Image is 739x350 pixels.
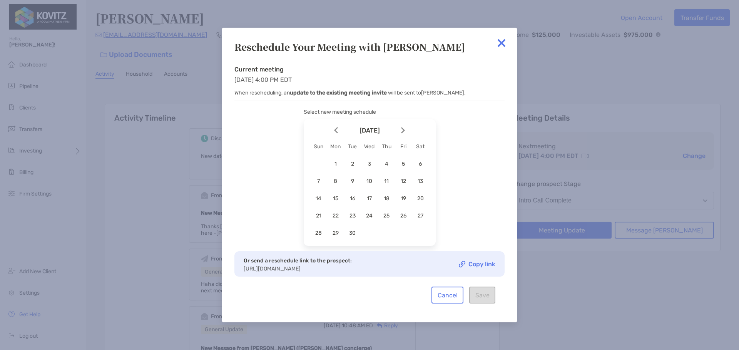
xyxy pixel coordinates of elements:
div: Tue [344,143,361,150]
div: Sun [310,143,327,150]
span: 27 [414,212,427,219]
span: 7 [312,178,325,184]
span: 22 [329,212,342,219]
span: 28 [312,230,325,236]
span: 6 [414,161,427,167]
span: 2 [346,161,359,167]
div: Mon [327,143,344,150]
span: 11 [380,178,393,184]
span: 20 [414,195,427,202]
span: 25 [380,212,393,219]
span: 12 [397,178,410,184]
div: Sat [412,143,429,150]
span: 29 [329,230,342,236]
div: Reschedule Your Meeting with [PERSON_NAME] [234,40,505,53]
span: 19 [397,195,410,202]
span: 5 [397,161,410,167]
b: update to the existing meeting invite [290,90,387,96]
span: 10 [363,178,376,184]
div: Fri [395,143,412,150]
img: close modal icon [494,35,509,51]
span: 13 [414,178,427,184]
div: [DATE] 4:00 PM EDT [234,66,505,101]
span: 1 [329,161,342,167]
span: 14 [312,195,325,202]
span: 26 [397,212,410,219]
img: Arrow icon [334,127,338,134]
span: 30 [346,230,359,236]
span: 23 [346,212,359,219]
div: Wed [361,143,378,150]
button: Cancel [431,287,463,304]
span: 9 [346,178,359,184]
a: Copy link [459,261,495,267]
span: 16 [346,195,359,202]
img: Arrow icon [401,127,405,134]
span: 4 [380,161,393,167]
span: 3 [363,161,376,167]
img: Copy link icon [459,261,465,267]
h4: Current meeting [234,66,505,73]
span: Select new meeting schedule [304,109,376,115]
div: Thu [378,143,395,150]
span: 17 [363,195,376,202]
p: When rescheduling, an will be sent to [PERSON_NAME] . [234,88,505,98]
span: 15 [329,195,342,202]
span: 24 [363,212,376,219]
span: [DATE] [339,127,400,134]
span: 8 [329,178,342,184]
p: Or send a reschedule link to the prospect: [244,256,352,265]
span: 21 [312,212,325,219]
span: 18 [380,195,393,202]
